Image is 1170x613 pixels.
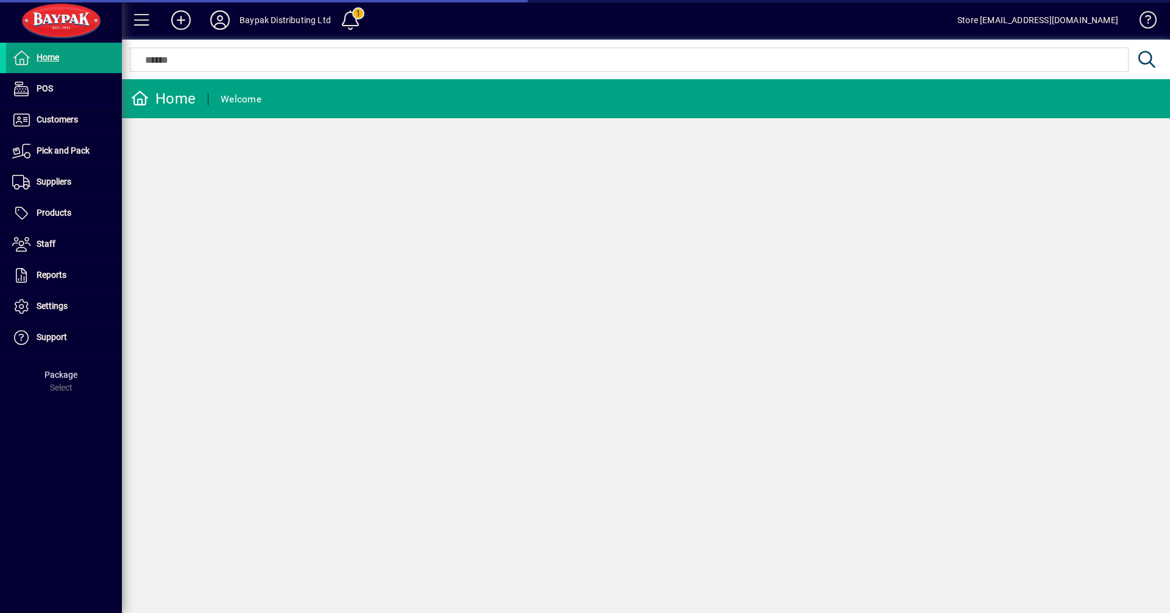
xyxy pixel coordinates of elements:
[37,115,78,124] span: Customers
[37,83,53,93] span: POS
[37,146,90,155] span: Pick and Pack
[221,90,261,109] div: Welcome
[6,322,122,353] a: Support
[37,301,68,311] span: Settings
[1130,2,1155,42] a: Knowledge Base
[6,229,122,260] a: Staff
[6,167,122,197] a: Suppliers
[37,270,66,280] span: Reports
[6,260,122,291] a: Reports
[239,10,331,30] div: Baypak Distributing Ltd
[131,89,196,108] div: Home
[37,177,71,186] span: Suppliers
[200,9,239,31] button: Profile
[37,332,67,342] span: Support
[37,239,55,249] span: Staff
[6,136,122,166] a: Pick and Pack
[6,198,122,229] a: Products
[6,291,122,322] a: Settings
[37,208,71,218] span: Products
[6,74,122,104] a: POS
[6,105,122,135] a: Customers
[37,52,59,62] span: Home
[44,370,77,380] span: Package
[161,9,200,31] button: Add
[957,10,1118,30] div: Store [EMAIL_ADDRESS][DOMAIN_NAME]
